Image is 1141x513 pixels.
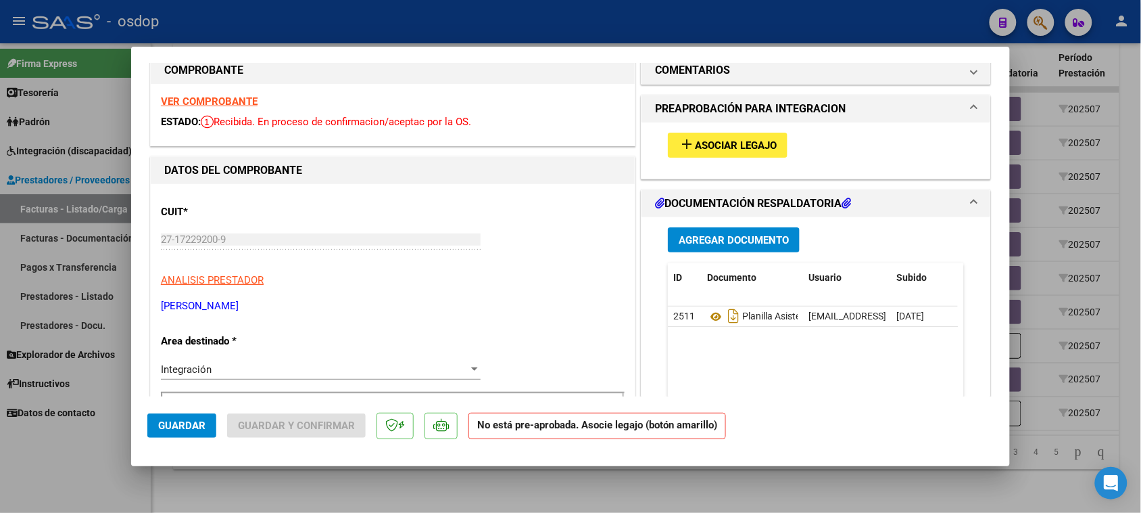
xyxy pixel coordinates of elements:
strong: DATOS DEL COMPROBANTE [164,164,302,177]
span: Subido [896,272,927,283]
button: Asociar Legajo [668,133,787,158]
span: [DATE] [896,311,924,321]
span: 2511 [673,311,695,321]
span: [EMAIL_ADDRESS][DOMAIN_NAME] - [PERSON_NAME] [808,311,1038,321]
strong: No está pre-aprobada. Asocie legajo (botón amarillo) [468,413,726,439]
mat-expansion-panel-header: PREAPROBACIÓN PARA INTEGRACION [641,95,990,122]
span: Usuario [808,272,842,283]
div: DOCUMENTACIÓN RESPALDATORIA [641,217,990,498]
mat-expansion-panel-header: DOCUMENTACIÓN RESPALDATORIA [641,190,990,217]
span: Guardar [158,420,205,432]
mat-icon: add [679,136,695,152]
span: ANALISIS PRESTADOR [161,274,264,286]
p: [PERSON_NAME] [161,298,625,314]
button: Guardar y Confirmar [227,414,366,438]
span: Documento [707,272,756,283]
span: ESTADO: [161,116,201,128]
span: Integración [161,363,212,376]
button: Agregar Documento [668,227,800,252]
span: Guardar y Confirmar [238,420,355,432]
span: Recibida. En proceso de confirmacion/aceptac por la OS. [201,116,471,128]
datatable-header-cell: ID [668,263,702,292]
datatable-header-cell: Documento [702,263,803,292]
datatable-header-cell: Subido [891,263,958,292]
datatable-header-cell: Usuario [803,263,891,292]
h1: COMENTARIOS [655,62,730,79]
span: Asociar Legajo [695,139,777,152]
p: CUIT [161,204,300,220]
h1: DOCUMENTACIÓN RESPALDATORIA [655,196,851,212]
i: Descargar documento [725,305,742,327]
strong: COMPROBANTE [164,64,243,76]
div: Open Intercom Messenger [1095,467,1127,499]
span: Planilla Asistencia [707,311,818,322]
p: Area destinado * [161,334,300,349]
a: VER COMPROBANTE [161,95,258,108]
span: ID [673,272,682,283]
button: Guardar [147,414,216,438]
mat-expansion-panel-header: COMENTARIOS [641,57,990,84]
span: Agregar Documento [679,234,789,246]
div: PREAPROBACIÓN PARA INTEGRACION [641,122,990,179]
h1: PREAPROBACIÓN PARA INTEGRACION [655,101,846,117]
